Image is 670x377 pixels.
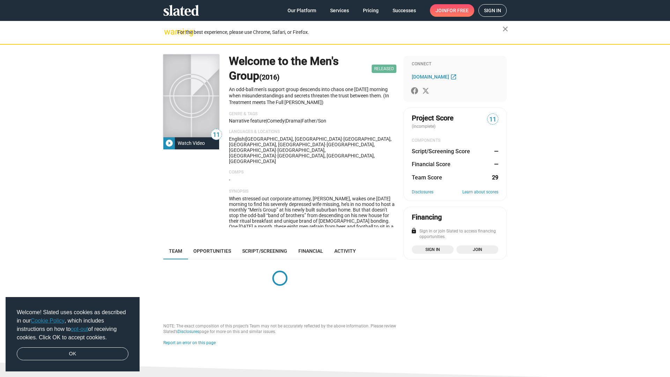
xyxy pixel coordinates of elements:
[259,73,280,81] span: (2016)
[298,248,323,254] span: Financial
[412,213,442,222] div: Financing
[276,153,277,158] span: ·
[412,74,449,80] span: [DOMAIN_NAME]
[412,161,451,168] dt: Financial Score
[430,4,474,17] a: Joinfor free
[229,129,396,135] p: Languages & Locations
[193,248,231,254] span: Opportunities
[165,139,173,147] mat-icon: play_circle_filled
[229,153,375,164] span: [GEOGRAPHIC_DATA], [GEOGRAPHIC_DATA], [GEOGRAPHIC_DATA]
[31,318,65,324] a: Cookie Policy
[412,73,459,81] a: [DOMAIN_NAME]
[229,111,396,117] p: Genre & Tags
[177,28,502,37] div: For the best experience, please use Chrome, Safari, or Firefox.
[478,4,507,17] a: Sign in
[412,229,498,240] div: Sign in or join Slated to access financing opportunities.
[229,177,396,183] p: -
[266,118,267,124] span: |
[6,297,140,372] div: cookieconsent
[188,243,237,259] a: Opportunities
[387,4,422,17] a: Successes
[169,248,182,254] span: Team
[487,115,498,124] span: 11
[412,61,498,67] div: Connect
[357,4,384,17] a: Pricing
[71,326,88,332] a: opt-out
[229,118,266,124] span: Narrative feature
[229,54,369,83] h1: Welcome to the Men's Group
[412,245,454,254] a: Sign in
[229,147,326,158] span: [GEOGRAPHIC_DATA], [GEOGRAPHIC_DATA]
[412,190,433,195] a: Disclosures
[342,136,343,142] span: ·
[285,118,286,124] span: |
[412,148,470,155] dt: Script/Screening Score
[17,347,128,361] a: dismiss cookie message
[282,4,322,17] a: Our Platform
[501,25,509,33] mat-icon: close
[393,4,416,17] span: Successes
[163,324,396,335] div: NOTE: The exact composition of this project’s Team may not be accurately reflected by the above i...
[450,73,457,80] mat-icon: open_in_new
[325,4,355,17] a: Services
[178,329,199,334] a: Disclosures
[242,248,287,254] span: Script/Screening
[329,243,362,259] a: Activity
[288,4,316,17] span: Our Platform
[229,136,392,147] span: [GEOGRAPHIC_DATA], [GEOGRAPHIC_DATA], [GEOGRAPHIC_DATA]
[229,86,396,106] p: An odd-ball men’s support group descends into chaos one [DATE] morning when misunderstandings and...
[229,170,396,175] p: Comps
[416,246,449,253] span: Sign in
[229,142,375,153] span: [GEOGRAPHIC_DATA], [GEOGRAPHIC_DATA]
[237,243,293,259] a: Script/Screening
[492,161,498,168] dd: —
[163,340,216,346] button: Report an error on this page
[229,136,245,142] span: English
[164,28,172,36] mat-icon: warning
[412,113,454,123] span: Project Score
[412,138,498,143] div: COMPONENTS
[163,243,188,259] a: Team
[330,4,349,17] span: Services
[163,137,219,149] button: Watch Video
[175,137,208,149] div: Watch Video
[456,245,498,254] a: Join
[372,65,396,73] span: Released
[246,136,342,142] span: [GEOGRAPHIC_DATA], [GEOGRAPHIC_DATA]
[267,118,285,124] span: Comedy
[211,130,222,140] span: 11
[363,4,379,17] span: Pricing
[447,4,469,17] span: for free
[245,136,246,142] span: |
[229,189,396,194] p: Synopsis
[411,228,417,234] mat-icon: lock
[286,118,300,124] span: Drama
[17,308,128,342] span: Welcome! Slated uses cookies as described in our , which includes instructions on how to of recei...
[325,142,327,147] span: ·
[229,196,396,274] span: When stressed out corporate attorney, [PERSON_NAME], wakes one [DATE] morning to find his severel...
[461,246,494,253] span: Join
[484,5,501,16] span: Sign in
[435,4,469,17] span: Join
[301,118,326,124] span: father/son
[492,174,498,181] dd: 29
[300,118,301,124] span: |
[412,124,437,129] span: (incomplete)
[276,147,277,153] span: ·
[334,248,356,254] span: Activity
[293,243,329,259] a: Financial
[462,190,498,195] a: Learn about scores
[492,148,498,155] dd: —
[412,174,442,181] dt: Team Score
